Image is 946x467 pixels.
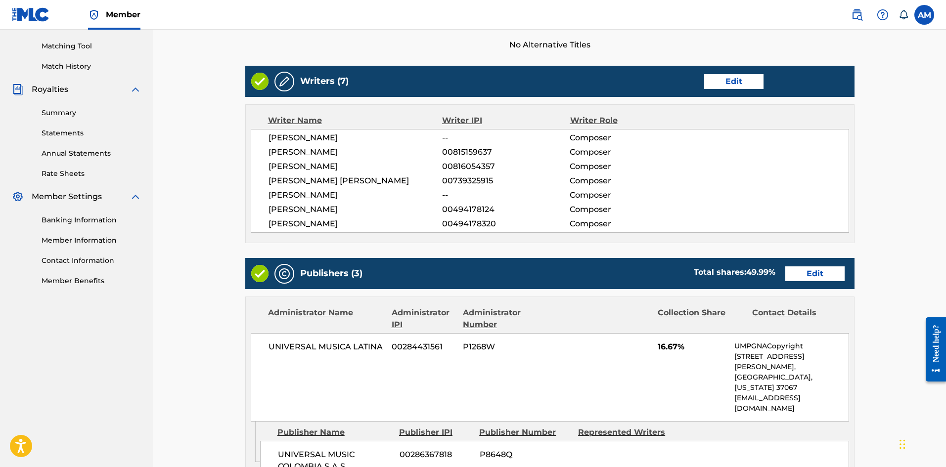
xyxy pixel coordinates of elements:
iframe: Resource Center [918,310,946,389]
span: [PERSON_NAME] [PERSON_NAME] [269,175,443,187]
img: Top Rightsholder [88,9,100,21]
span: Royalties [32,84,68,95]
div: Notifications [899,10,908,20]
a: Statements [42,128,141,138]
span: [PERSON_NAME] [269,218,443,230]
img: Writers [278,76,290,87]
div: Publisher Name [277,426,392,438]
a: Edit [785,266,845,281]
img: Valid [251,73,269,90]
div: Writer Name [268,115,443,127]
span: [PERSON_NAME] [269,146,443,158]
p: [STREET_ADDRESS][PERSON_NAME], [734,351,848,372]
img: Royalties [12,84,24,95]
span: [PERSON_NAME] [269,189,443,201]
div: Publisher Number [479,426,571,438]
div: User Menu [914,5,934,25]
span: 00286367818 [400,449,472,461]
span: 49.99 % [746,267,775,277]
div: Writer Role [570,115,686,127]
p: [GEOGRAPHIC_DATA], [US_STATE] 37067 [734,372,848,393]
img: help [877,9,889,21]
a: Edit [704,74,764,89]
span: 00494178124 [442,204,570,215]
p: [EMAIL_ADDRESS][DOMAIN_NAME] [734,393,848,414]
span: P1268W [463,341,550,353]
h5: Publishers (3) [300,268,362,279]
span: [PERSON_NAME] [269,204,443,215]
a: Member Benefits [42,276,141,286]
span: Composer [570,175,686,187]
span: Composer [570,218,686,230]
span: 16.67% [658,341,727,353]
span: 00284431561 [392,341,455,353]
img: Publishers [278,268,290,280]
a: Matching Tool [42,41,141,51]
span: [PERSON_NAME] [269,161,443,172]
span: Member [106,9,140,20]
img: expand [130,84,141,95]
span: 00494178320 [442,218,570,230]
a: Contact Information [42,255,141,266]
div: Publisher IPI [399,426,472,438]
span: UNIVERSAL MUSICA LATINA [269,341,385,353]
img: MLC Logo [12,7,50,22]
span: P8648Q [480,449,571,461]
a: Member Information [42,235,141,246]
h5: Writers (7) [300,76,349,87]
a: Match History [42,61,141,72]
span: -- [442,189,570,201]
div: Represented Writers [578,426,670,438]
span: -- [442,132,570,144]
div: Drag [900,429,905,459]
div: Total shares: [694,266,775,278]
a: Banking Information [42,215,141,225]
span: 00815159637 [442,146,570,158]
span: Composer [570,161,686,172]
span: No Alternative Titles [245,39,855,51]
p: UMPGNACopyright [734,341,848,351]
span: Composer [570,146,686,158]
div: Contact Details [752,307,839,331]
span: Composer [570,204,686,215]
div: Administrator IPI [392,307,455,331]
a: Annual Statements [42,148,141,159]
a: Public Search [847,5,867,25]
div: Writer IPI [442,115,570,127]
img: Valid [251,265,269,282]
div: Administrator Number [463,307,550,331]
img: search [851,9,863,21]
div: Collection Share [658,307,745,331]
a: Rate Sheets [42,169,141,179]
span: 00739325915 [442,175,570,187]
span: Member Settings [32,191,102,203]
iframe: Chat Widget [897,420,946,467]
a: Summary [42,108,141,118]
span: Composer [570,189,686,201]
span: Composer [570,132,686,144]
img: Member Settings [12,191,24,203]
div: Administrator Name [268,307,384,331]
img: expand [130,191,141,203]
div: Help [873,5,893,25]
span: [PERSON_NAME] [269,132,443,144]
span: 00816054357 [442,161,570,172]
